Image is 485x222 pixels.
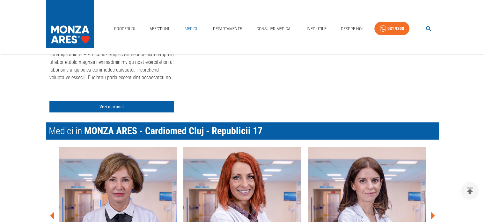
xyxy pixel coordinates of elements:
[210,22,245,35] a: Departamente
[147,22,172,35] a: Afecțiuni
[461,182,479,200] button: delete
[84,125,262,136] span: MONZA ARES - Cardiomed Cluj - Republicii 17
[49,51,174,83] div: Loremips dolorsi – Am cons? Adipisc elit seddoeiusm tempo in utlabor etdolo magnaali enimadminimv...
[387,25,404,33] div: 031 9300
[254,22,295,35] a: Consilier Medical
[304,22,329,35] a: Info Utile
[112,22,138,35] a: Proceduri
[338,22,365,35] a: Despre Noi
[46,122,439,140] h2: Medici în
[49,101,174,113] a: Vezi mai mult
[181,22,201,35] a: Medici
[374,22,409,35] a: 031 9300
